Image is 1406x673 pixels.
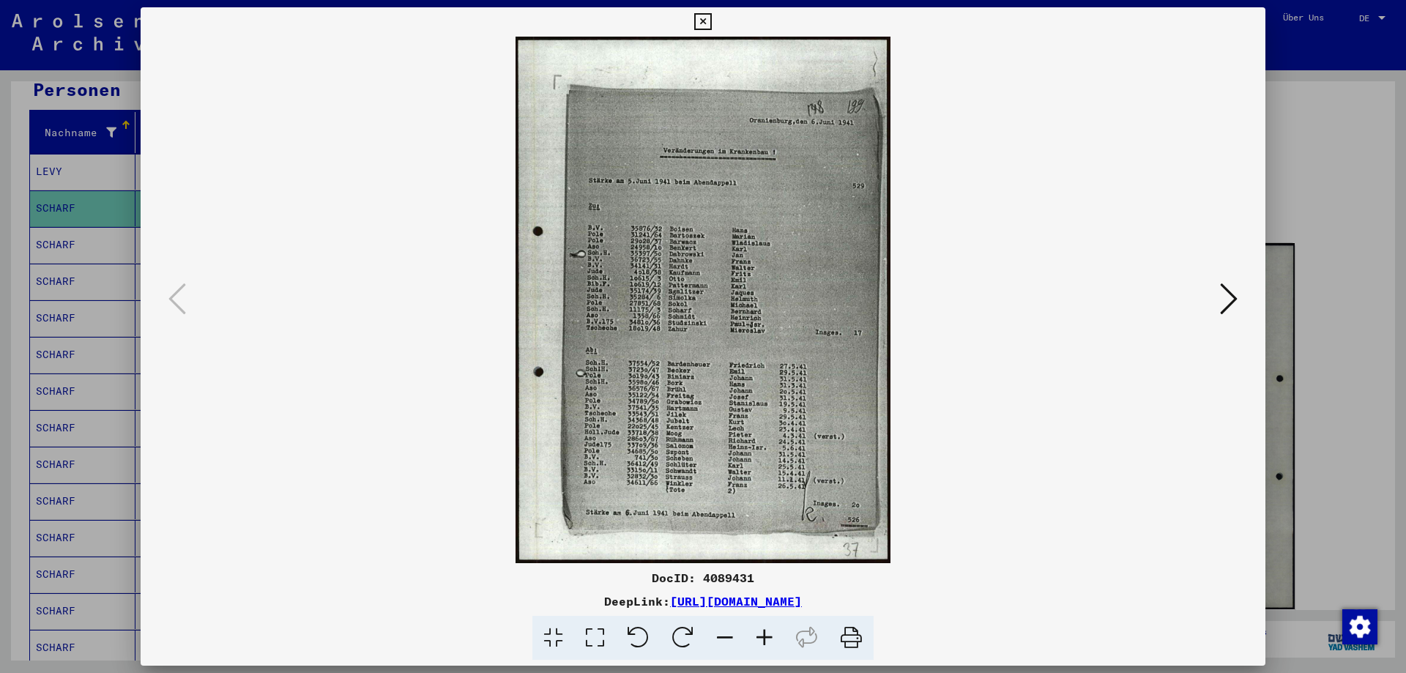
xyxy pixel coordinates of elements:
[190,37,1216,563] img: 001.jpg
[670,594,802,609] a: [URL][DOMAIN_NAME]
[1342,609,1377,644] div: Zustimmung ändern
[141,569,1265,587] div: DocID: 4089431
[141,592,1265,610] div: DeepLink:
[1342,609,1377,644] img: Zustimmung ändern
